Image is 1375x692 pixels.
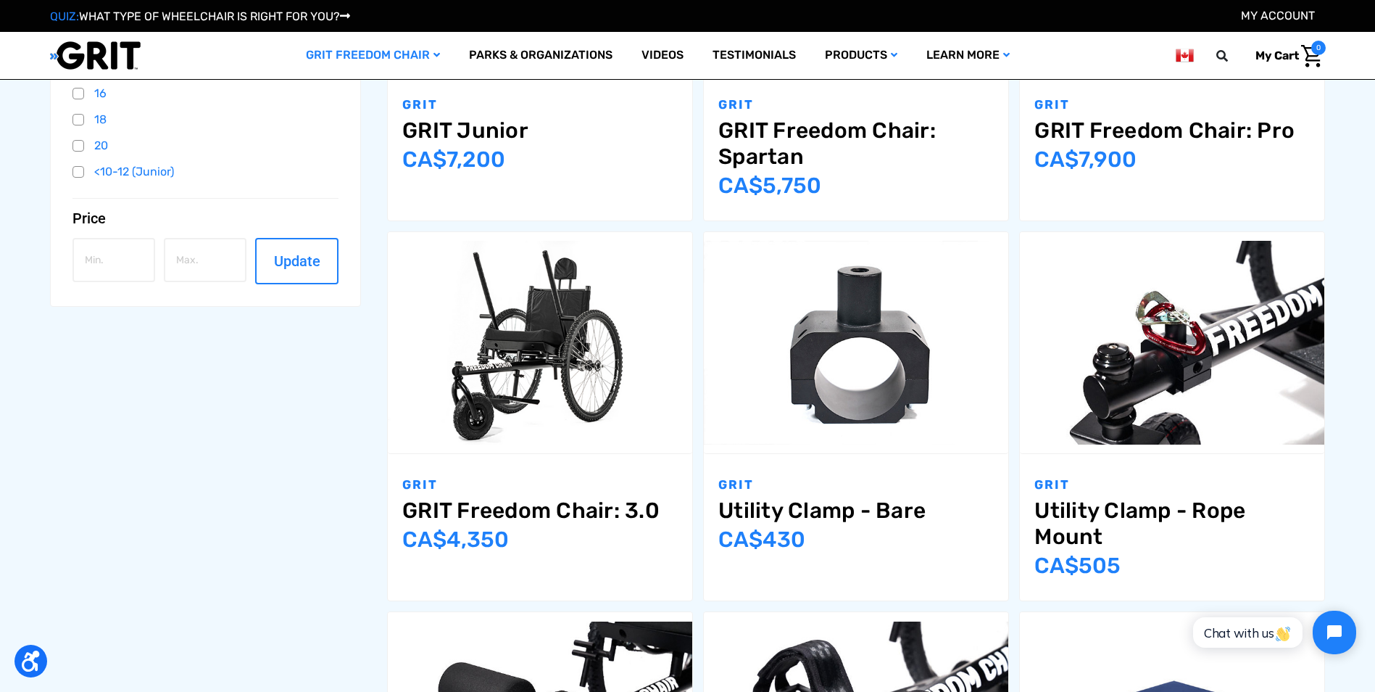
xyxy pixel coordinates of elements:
a: Videos [627,32,698,79]
img: GRIT All-Terrain Wheelchair and Mobility Equipment [50,41,141,70]
a: Parks & Organizations [454,32,627,79]
a: 18 [72,109,339,131]
span: CA$‌505 [1034,553,1121,579]
a: QUIZ:WHAT TYPE OF WHEELCHAIR IS RIGHT FOR YOU? [50,9,350,23]
a: GRIT Freedom Chair: Pro,$5,495.00 [1034,118,1310,144]
a: <10-12 (Junior) [72,161,339,183]
span: My Cart [1255,49,1299,62]
a: GRIT Freedom Chair: Spartan,$3,995.00 [718,118,994,170]
p: GRIT [402,96,678,115]
img: Utility Clamp - Rope Mount [1020,241,1324,444]
a: 20 [72,135,339,157]
a: Utility Clamp - Bare,$299.00 [704,232,1008,453]
span: Price [72,210,106,227]
a: Utility Clamp - Bare,$299.00 [718,498,994,524]
a: 16 [72,83,339,104]
a: Account [1241,9,1315,22]
img: Utility Clamp - Bare [704,241,1008,444]
a: Cart with 0 items [1245,41,1326,71]
p: GRIT [1034,96,1310,115]
input: Search [1223,41,1245,71]
a: GRIT Junior,$4,995.00 [402,118,678,144]
p: GRIT [1034,476,1310,495]
span: 0 [1311,41,1326,55]
span: CA$‌4,350 [402,527,509,553]
a: GRIT Freedom Chair: 3.0,$2,995.00 [388,232,692,453]
p: GRIT [718,476,994,495]
input: Max. [164,238,246,282]
span: CA$‌7,900 [1034,147,1137,173]
span: QUIZ: [50,9,79,23]
img: GRIT Freedom Chair: 3.0 [388,241,692,444]
button: Update [255,238,338,284]
span: CA$‌430 [718,527,805,553]
a: Testimonials [698,32,810,79]
img: Cart [1301,45,1322,67]
span: CA$‌7,200 [402,147,505,173]
a: GRIT Freedom Chair [291,32,454,79]
img: ca.png [1176,46,1193,65]
iframe: Tidio Chat [1177,598,1368,667]
button: Price [72,210,339,227]
a: GRIT Freedom Chair: 3.0,$2,995.00 [402,498,678,524]
a: Utility Clamp - Rope Mount,$349.00 [1020,232,1324,453]
input: Min. [72,238,155,282]
p: GRIT [718,96,994,115]
span: CA$‌5,750 [718,173,821,199]
a: Utility Clamp - Rope Mount,$349.00 [1034,498,1310,550]
a: Learn More [912,32,1024,79]
a: Products [810,32,912,79]
p: GRIT [402,476,678,495]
